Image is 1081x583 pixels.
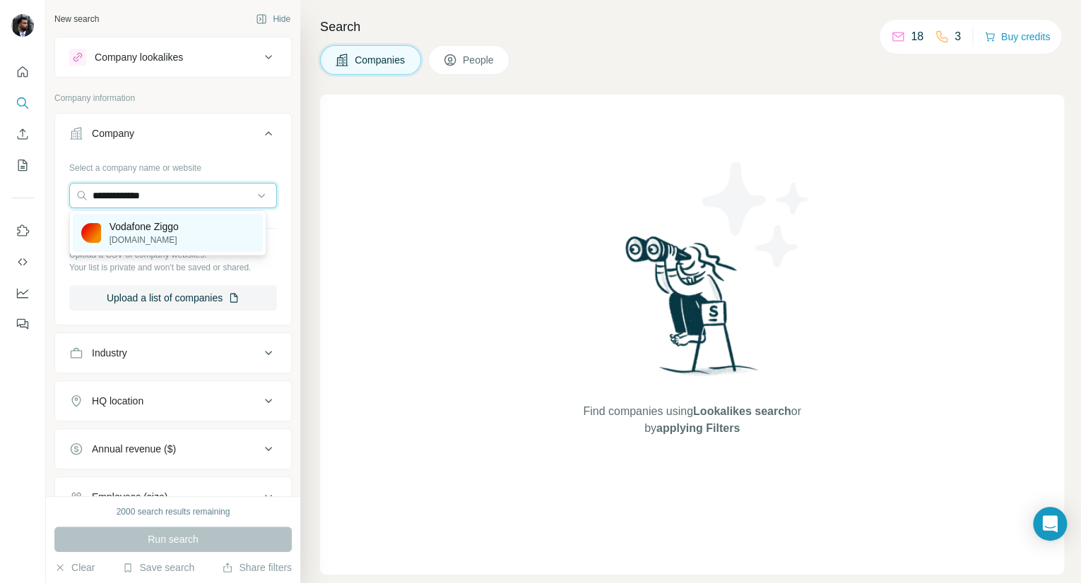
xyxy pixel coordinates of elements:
img: Surfe Illustration - Woman searching with binoculars [619,232,766,390]
img: Avatar [11,14,34,37]
span: Lookalikes search [693,405,791,417]
div: 2000 search results remaining [117,505,230,518]
button: Save search [122,560,194,575]
img: Vodafone Ziggo [81,223,101,243]
button: Hide [246,8,300,30]
button: Use Surfe API [11,249,34,275]
h4: Search [320,17,1064,37]
div: Open Intercom Messenger [1033,507,1067,541]
p: Vodafone Ziggo [110,220,179,234]
button: Upload a list of companies [69,285,277,311]
p: 3 [955,28,961,45]
button: Feedback [11,311,34,337]
div: Company [92,126,134,140]
button: HQ location [55,384,291,418]
button: Use Surfe on LinkedIn [11,218,34,244]
button: Employees (size) [55,480,291,514]
button: Industry [55,336,291,370]
button: Enrich CSV [11,121,34,147]
button: My lists [11,152,34,178]
div: Industry [92,346,127,360]
span: applying Filters [656,422,740,434]
div: Company lookalikes [95,50,183,64]
img: Surfe Illustration - Stars [692,151,820,278]
p: Company information [54,92,292,104]
button: Quick start [11,59,34,85]
div: New search [54,13,99,25]
button: Annual revenue ($) [55,432,291,466]
span: People [463,53,495,67]
button: Company lookalikes [55,40,291,74]
span: Find companies using or by [579,403,805,437]
div: HQ location [92,394,143,408]
button: Dashboard [11,280,34,306]
p: 18 [911,28,923,45]
span: Companies [355,53,406,67]
div: Annual revenue ($) [92,442,176,456]
button: Clear [54,560,95,575]
button: Share filters [222,560,292,575]
div: Select a company name or website [69,156,277,174]
button: Company [55,116,291,156]
p: Your list is private and won't be saved or shared. [69,261,277,274]
p: [DOMAIN_NAME] [110,234,179,246]
button: Buy credits [984,27,1050,47]
button: Search [11,90,34,116]
div: Employees (size) [92,490,167,504]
